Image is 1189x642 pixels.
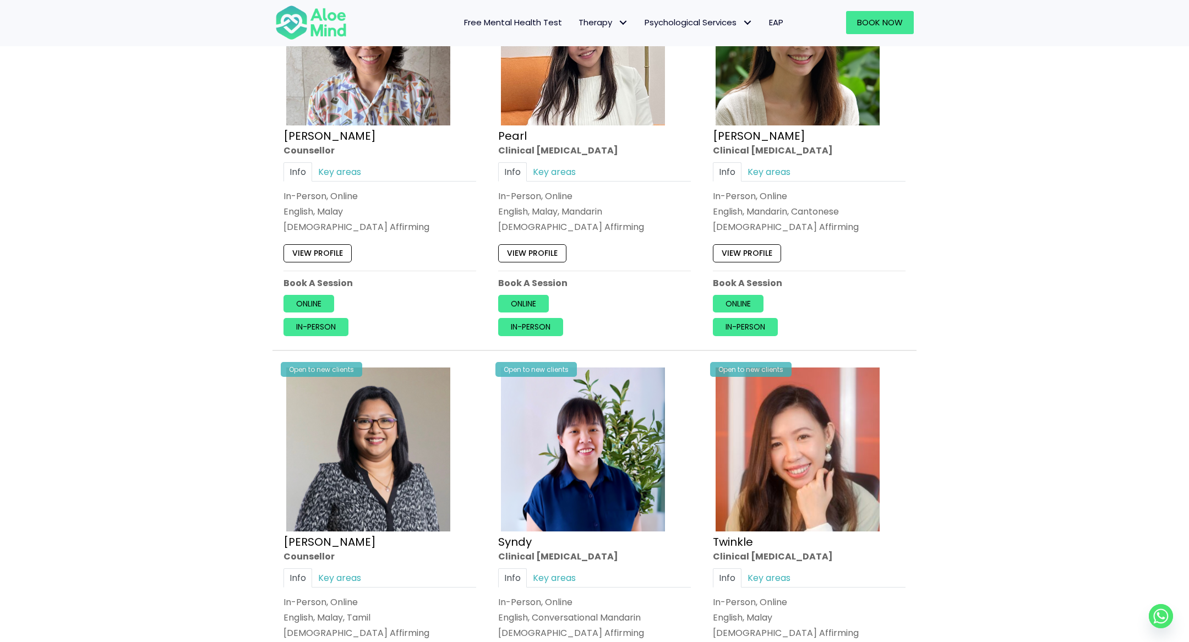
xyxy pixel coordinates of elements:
[645,17,752,28] span: Psychological Services
[464,17,562,28] span: Free Mental Health Test
[716,367,880,531] img: Psychological assessments (Teens and Children)
[283,190,476,202] div: In-Person, Online
[283,595,476,608] div: In-Person, Online
[741,162,797,182] a: Key areas
[283,221,476,233] div: [DEMOGRAPHIC_DATA] Affirming
[498,534,532,549] a: Syndy
[283,534,376,549] a: [PERSON_NAME]
[713,190,906,202] div: In-Person, Online
[527,162,582,182] a: Key areas
[498,568,527,587] a: Info
[579,17,628,28] span: Therapy
[615,15,631,31] span: Therapy: submenu
[286,367,450,531] img: Sabrina
[283,144,476,157] div: Counsellor
[713,534,753,549] a: Twinkle
[713,550,906,562] div: Clinical [MEDICAL_DATA]
[713,295,763,312] a: Online
[713,627,906,639] div: [DEMOGRAPHIC_DATA] Affirming
[501,367,665,531] img: Syndy
[275,4,347,41] img: Aloe mind Logo
[283,162,312,182] a: Info
[741,568,797,587] a: Key areas
[283,128,376,144] a: [PERSON_NAME]
[713,221,906,233] div: [DEMOGRAPHIC_DATA] Affirming
[713,205,906,218] p: English, Mandarin, Cantonese
[761,11,792,34] a: EAP
[495,362,577,377] div: Open to new clients
[1149,604,1173,628] a: Whatsapp
[498,162,527,182] a: Info
[283,611,476,624] p: English, Malay, Tamil
[857,17,903,28] span: Book Now
[498,550,691,562] div: Clinical [MEDICAL_DATA]
[636,11,761,34] a: Psychological ServicesPsychological Services: submenu
[456,11,570,34] a: Free Mental Health Test
[498,295,549,312] a: Online
[527,568,582,587] a: Key areas
[713,144,906,157] div: Clinical [MEDICAL_DATA]
[283,295,334,312] a: Online
[283,245,352,262] a: View profile
[283,277,476,289] p: Book A Session
[283,627,476,639] div: [DEMOGRAPHIC_DATA] Affirming
[498,190,691,202] div: In-Person, Online
[498,277,691,289] p: Book A Session
[283,568,312,587] a: Info
[498,611,691,624] p: English, Conversational Mandarin
[312,568,367,587] a: Key areas
[713,162,741,182] a: Info
[361,11,792,34] nav: Menu
[739,15,755,31] span: Psychological Services: submenu
[498,595,691,608] div: In-Person, Online
[713,277,906,289] p: Book A Session
[713,568,741,587] a: Info
[498,144,691,157] div: Clinical [MEDICAL_DATA]
[283,318,348,336] a: In-person
[498,205,691,218] p: English, Malay, Mandarin
[498,245,566,262] a: View profile
[498,318,563,336] a: In-person
[846,11,914,34] a: Book Now
[498,221,691,233] div: [DEMOGRAPHIC_DATA] Affirming
[498,128,527,144] a: Pearl
[710,362,792,377] div: Open to new clients
[713,611,906,624] p: English, Malay
[312,162,367,182] a: Key areas
[713,245,781,262] a: View profile
[713,128,805,144] a: [PERSON_NAME]
[283,205,476,218] p: English, Malay
[498,627,691,639] div: [DEMOGRAPHIC_DATA] Affirming
[281,362,362,377] div: Open to new clients
[713,318,778,336] a: In-person
[570,11,636,34] a: TherapyTherapy: submenu
[713,595,906,608] div: In-Person, Online
[283,550,476,562] div: Counsellor
[769,17,783,28] span: EAP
